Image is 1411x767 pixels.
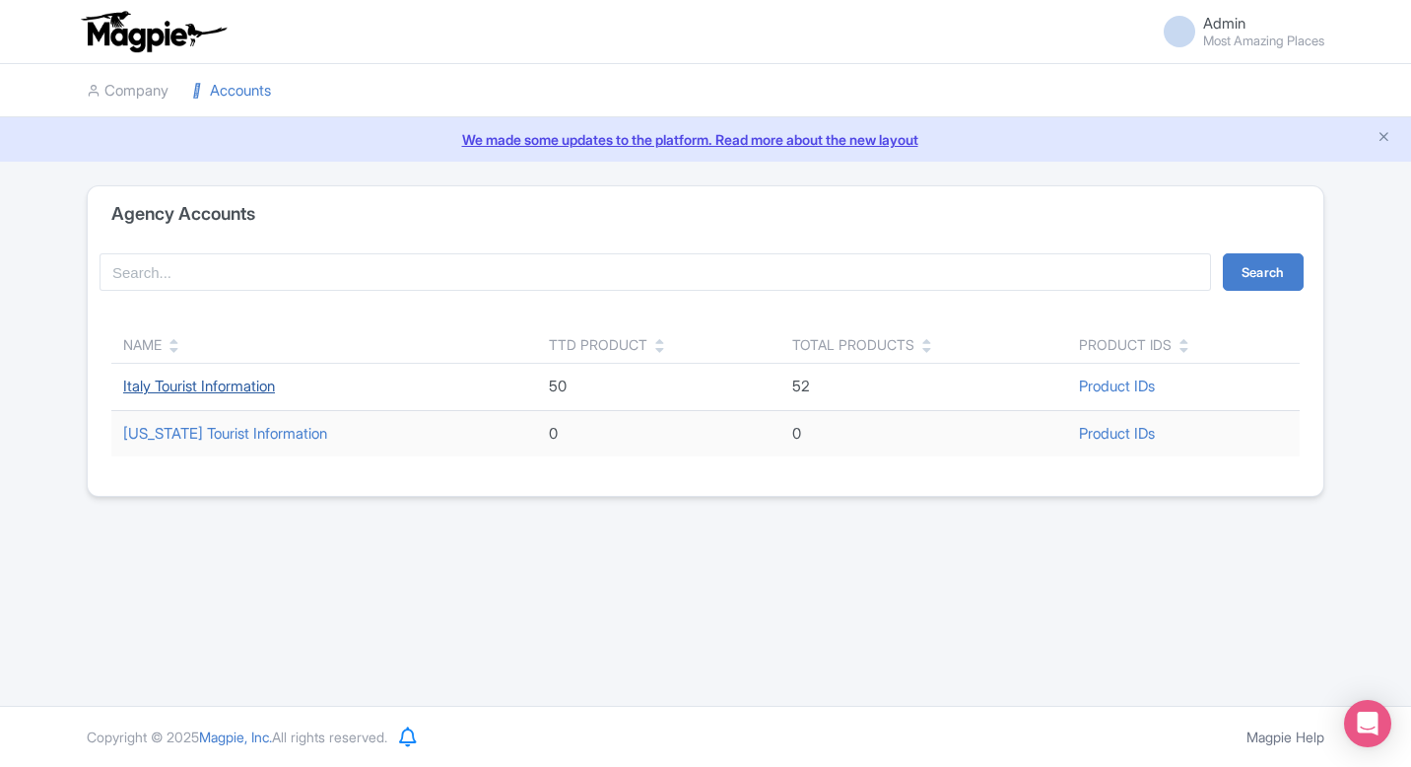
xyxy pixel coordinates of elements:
a: Italy Tourist Information [123,377,275,395]
td: 0 [537,410,780,456]
h4: Agency Accounts [111,204,255,224]
a: [US_STATE] Tourist Information [123,424,327,443]
a: Accounts [192,64,271,118]
small: Most Amazing Places [1203,35,1324,47]
a: Company [87,64,168,118]
input: Search... [100,253,1211,291]
div: TTD Product [549,334,647,355]
div: Copyright © 2025 All rights reserved. [75,727,399,747]
a: Admin Most Amazing Places [1152,16,1324,47]
td: 0 [780,410,1068,456]
div: Product IDs [1079,334,1172,355]
a: We made some updates to the platform. Read more about the new layout [12,129,1399,150]
span: Magpie, Inc. [199,729,272,745]
button: Close announcement [1377,127,1391,150]
a: Product IDs [1079,424,1155,443]
a: Product IDs [1079,377,1155,395]
div: Name [123,334,162,355]
img: logo-ab69f6fb50320c5b225c76a69d11143b.png [77,10,230,53]
button: Search [1223,253,1304,291]
span: Admin [1203,14,1245,33]
div: Open Intercom Messenger [1344,700,1391,747]
td: 50 [537,364,780,411]
div: Total Products [792,334,914,355]
td: 52 [780,364,1068,411]
a: Magpie Help [1246,729,1324,745]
